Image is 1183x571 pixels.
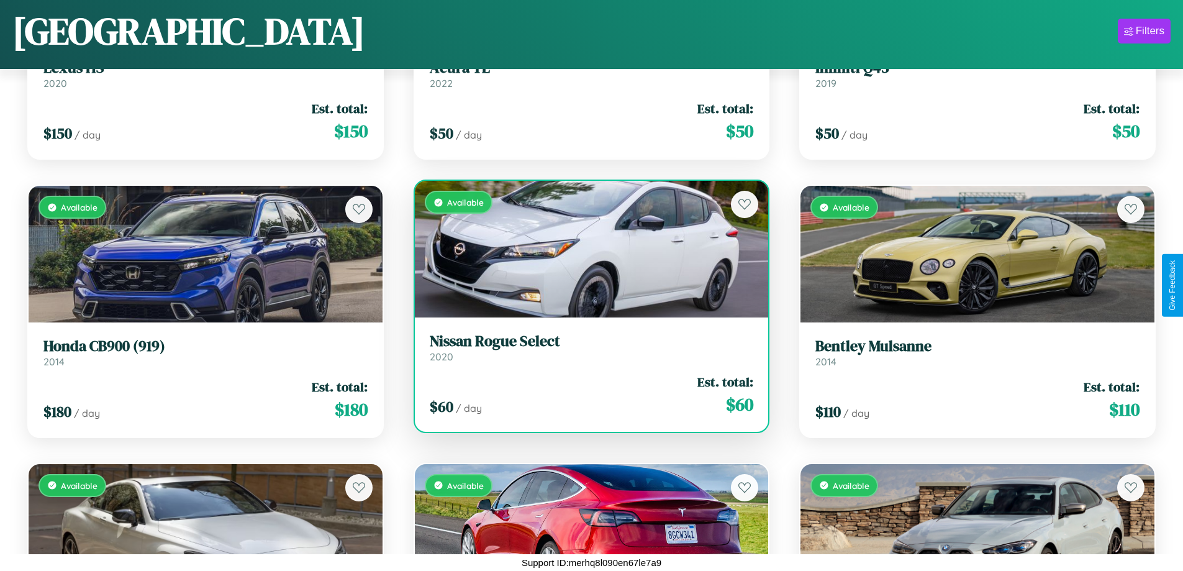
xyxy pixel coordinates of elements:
[430,332,754,363] a: Nissan Rogue Select2020
[726,392,753,417] span: $ 60
[335,397,368,422] span: $ 180
[1112,119,1140,144] span: $ 50
[833,480,869,491] span: Available
[1109,397,1140,422] span: $ 110
[1168,260,1177,311] div: Give Feedback
[841,129,868,141] span: / day
[43,355,65,368] span: 2014
[312,99,368,117] span: Est. total:
[815,337,1140,355] h3: Bentley Mulsanne
[43,123,72,144] span: $ 150
[334,119,368,144] span: $ 150
[456,129,482,141] span: / day
[697,99,753,117] span: Est. total:
[43,337,368,368] a: Honda CB900 (919)2014
[522,554,661,571] p: Support ID: merhq8l090en67le7a9
[1084,99,1140,117] span: Est. total:
[815,355,836,368] span: 2014
[61,480,97,491] span: Available
[1084,378,1140,396] span: Est. total:
[12,6,365,57] h1: [GEOGRAPHIC_DATA]
[726,119,753,144] span: $ 50
[447,480,484,491] span: Available
[430,332,754,350] h3: Nissan Rogue Select
[61,202,97,212] span: Available
[815,401,841,422] span: $ 110
[1136,25,1164,37] div: Filters
[43,59,368,89] a: Lexus HS2020
[430,396,453,417] span: $ 60
[447,197,484,208] span: Available
[74,407,100,419] span: / day
[833,202,869,212] span: Available
[75,129,101,141] span: / day
[456,402,482,414] span: / day
[1118,19,1171,43] button: Filters
[430,350,453,363] span: 2020
[430,77,453,89] span: 2022
[43,401,71,422] span: $ 180
[815,123,839,144] span: $ 50
[815,59,1140,89] a: Infiniti Q452019
[430,123,453,144] span: $ 50
[843,407,869,419] span: / day
[43,77,67,89] span: 2020
[697,373,753,391] span: Est. total:
[43,337,368,355] h3: Honda CB900 (919)
[430,59,754,89] a: Acura TL2022
[312,378,368,396] span: Est. total:
[815,337,1140,368] a: Bentley Mulsanne2014
[815,77,836,89] span: 2019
